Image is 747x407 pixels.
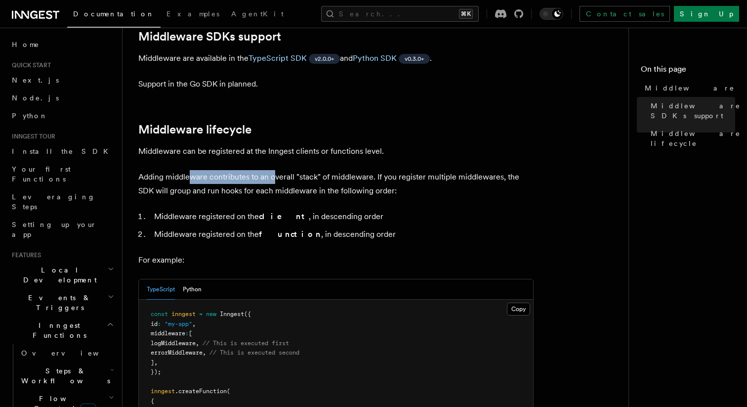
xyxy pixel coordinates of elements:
a: Documentation [67,3,161,28]
li: Middleware registered on the , in descending order [151,210,534,224]
p: Middleware can be registered at the Inngest clients or functions level. [138,144,534,158]
button: TypeScript [147,279,175,300]
p: For example: [138,253,534,267]
span: Your first Functions [12,165,71,183]
p: Adding middleware contributes to an overall "stack" of middleware. If you register multiple middl... [138,170,534,198]
span: // This is executed first [203,340,289,347]
a: Overview [17,344,116,362]
li: Middleware registered on the , in descending order [151,227,534,241]
a: Middleware lifecycle [647,125,735,152]
span: inngest [171,311,196,317]
a: Python [8,107,116,125]
p: Support in the Go SDK in planned. [138,77,534,91]
strong: function [259,229,321,239]
button: Copy [507,303,530,316]
span: = [199,311,203,317]
span: // This is executed second [209,349,299,356]
span: inngest [151,388,175,395]
span: ] [151,359,154,366]
button: Python [183,279,202,300]
span: middleware [151,330,185,337]
span: Setting up your app [12,221,97,238]
span: Inngest tour [8,133,55,140]
button: Events & Triggers [8,289,116,317]
a: Leveraging Steps [8,188,116,216]
span: v2.0.0+ [315,55,334,63]
button: Steps & Workflows [17,362,116,390]
span: Node.js [12,94,59,102]
a: Middleware [641,79,735,97]
a: Python SDK [353,53,397,63]
span: Leveraging Steps [12,193,95,211]
button: Search...⌘K [321,6,479,22]
a: Your first Functions [8,160,116,188]
span: : [185,330,189,337]
span: Middleware SDKs support [651,101,741,121]
span: const [151,311,168,317]
span: ( [227,388,230,395]
button: Inngest Functions [8,317,116,344]
span: , [203,349,206,356]
a: TypeScript SDK [249,53,307,63]
span: .createFunction [175,388,227,395]
kbd: ⌘K [459,9,473,19]
a: Middleware SDKs support [138,30,281,44]
span: id [151,320,158,327]
span: Overview [21,349,123,357]
span: Features [8,251,41,259]
span: Examples [166,10,219,18]
span: : [158,320,161,327]
span: AgentKit [231,10,284,18]
a: Sign Up [674,6,739,22]
span: Steps & Workflows [17,366,110,386]
span: Inngest Functions [8,320,107,340]
span: Python [12,112,48,120]
span: Middleware lifecycle [651,129,741,148]
span: v0.3.0+ [405,55,424,63]
span: , [154,359,158,366]
a: Home [8,36,116,53]
span: new [206,311,216,317]
span: logMiddleware [151,340,196,347]
span: Home [12,40,40,49]
span: [ [189,330,192,337]
span: Install the SDK [12,147,114,155]
h4: On this page [641,63,735,79]
span: Quick start [8,61,51,69]
span: , [196,340,199,347]
span: }); [151,368,161,375]
p: Middleware are available in the and . [138,51,534,65]
span: "my-app" [165,320,192,327]
strong: client [259,212,309,221]
span: ({ [244,311,251,317]
span: Documentation [73,10,155,18]
span: Next.js [12,76,59,84]
span: , [192,320,196,327]
a: Node.js [8,89,116,107]
a: Examples [161,3,225,27]
span: { [151,398,154,405]
a: Middleware lifecycle [138,123,251,136]
a: Setting up your app [8,216,116,243]
a: Next.js [8,71,116,89]
span: Middleware [645,83,735,93]
button: Toggle dark mode [539,8,563,20]
span: errorMiddleware [151,349,203,356]
a: Middleware SDKs support [647,97,735,125]
button: Local Development [8,261,116,289]
span: Inngest [220,311,244,317]
span: Local Development [8,265,108,285]
a: Install the SDK [8,142,116,160]
span: Events & Triggers [8,293,108,313]
a: AgentKit [225,3,290,27]
a: Contact sales [580,6,670,22]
